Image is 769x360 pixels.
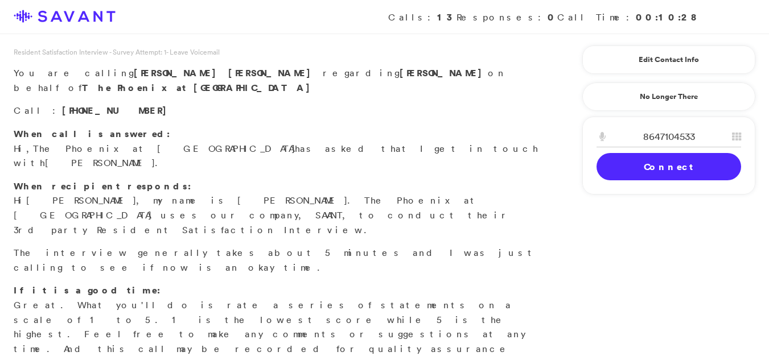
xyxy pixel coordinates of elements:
[14,179,539,237] p: Hi , my name is [PERSON_NAME]. The Phoenix at [GEOGRAPHIC_DATA] uses our company, SAVANT, to cond...
[14,47,220,57] span: Resident Satisfaction Interview - Survey Attempt: 1 - Leave Voicemail
[14,104,539,118] p: Call :
[636,11,698,23] strong: 00:10:28
[14,127,170,140] strong: When call is answered:
[228,67,316,79] span: [PERSON_NAME]
[14,180,191,192] strong: When recipient responds:
[14,284,161,296] strong: If it is a good time:
[14,127,539,171] p: Hi, has asked that I get in touch with .
[400,67,488,79] strong: [PERSON_NAME]
[26,195,136,206] span: [PERSON_NAME]
[597,51,741,69] a: Edit Contact Info
[33,143,295,154] span: The Phoenix at [GEOGRAPHIC_DATA]
[14,246,539,275] p: The interview generally takes about 5 minutes and I was just calling to see if now is an okay time.
[134,67,222,79] span: [PERSON_NAME]
[548,11,557,23] strong: 0
[82,81,316,94] strong: The Phoenix at [GEOGRAPHIC_DATA]
[597,153,741,180] a: Connect
[14,66,539,95] p: You are calling regarding on behalf of
[582,82,755,111] a: No Longer There
[45,157,155,168] span: [PERSON_NAME]
[62,104,172,117] span: [PHONE_NUMBER]
[437,11,457,23] strong: 13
